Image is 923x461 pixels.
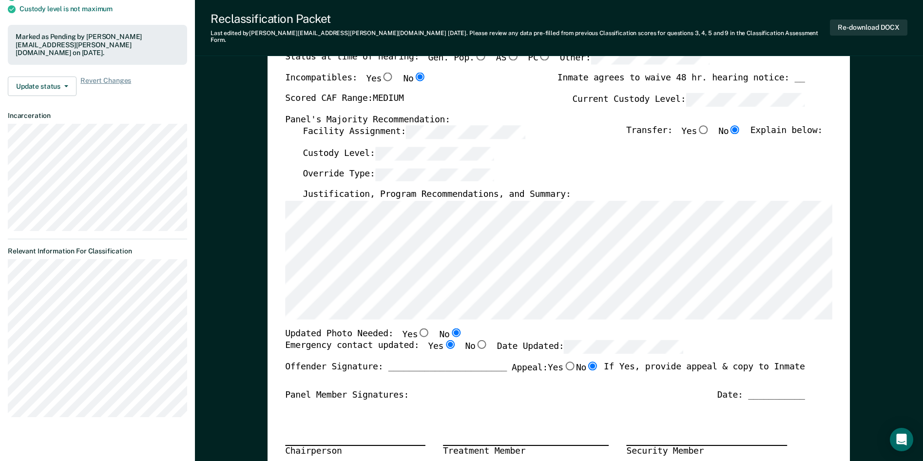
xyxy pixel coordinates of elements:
span: [DATE] [448,30,466,37]
div: Custody level is not [19,5,187,13]
input: No [450,328,462,337]
label: Override Type: [303,168,495,181]
div: Marked as Pending by [PERSON_NAME][EMAIL_ADDRESS][PERSON_NAME][DOMAIN_NAME] on [DATE]. [16,33,179,57]
label: Appeal: [512,362,599,382]
input: Other: [591,51,710,64]
label: Date Updated: [497,340,683,353]
span: Revert Changes [80,77,131,96]
input: Gen. Pop. [475,51,487,60]
dt: Relevant Information For Classification [8,247,187,255]
div: Chairperson [286,445,426,458]
label: PC [528,51,551,64]
div: Panel Member Signatures: [286,389,409,401]
div: Emergency contact updated: [286,340,684,361]
input: No [476,340,488,349]
div: Status at time of hearing: [286,51,710,72]
div: Security Member [627,445,788,458]
div: Date: ___________ [717,389,805,401]
input: Yes [563,362,576,370]
button: Update status [8,77,77,96]
input: Yes [382,73,395,81]
label: No [440,328,462,341]
button: Re-download DOCX [830,19,907,36]
div: Transfer: Explain below: [626,125,823,146]
label: Current Custody Level: [573,93,805,106]
label: No [576,362,599,374]
div: Inmate agrees to waive 48 hr. hearing notice: __ [558,73,805,93]
label: Yes [366,73,395,85]
div: Open Intercom Messenger [890,428,913,451]
input: Date Updated: [564,340,683,353]
input: AS [506,51,519,60]
label: Yes [403,328,431,341]
input: Override Type: [375,168,494,181]
input: Current Custody Level: [686,93,805,106]
input: Yes [697,125,710,134]
label: Gen. Pop. [428,51,487,64]
input: PC [538,51,551,60]
input: No [414,73,426,81]
div: Panel's Majority Recommendation: [286,114,805,126]
label: Yes [682,125,710,138]
input: Custody Level: [375,147,494,160]
input: No [586,362,599,370]
div: Reclassification Packet [211,12,830,26]
input: Yes [418,328,431,337]
label: Facility Assignment: [303,125,525,138]
label: Custody Level: [303,147,495,160]
label: AS [496,51,519,64]
dt: Incarceration [8,112,187,120]
div: Last edited by [PERSON_NAME][EMAIL_ADDRESS][PERSON_NAME][DOMAIN_NAME] . Please review any data pr... [211,30,830,44]
label: Other: [560,51,710,64]
label: No [404,73,426,85]
div: Offender Signature: _______________________ If Yes, provide appeal & copy to Inmate [286,362,805,390]
label: Yes [428,340,457,353]
span: maximum [82,5,113,13]
div: Updated Photo Needed: [286,328,463,341]
label: Yes [548,362,576,374]
label: No [719,125,742,138]
label: Justification, Program Recommendations, and Summary: [303,189,571,201]
input: Yes [444,340,457,349]
div: Treatment Member [443,445,609,458]
div: Incompatibles: [286,73,427,93]
input: Facility Assignment: [406,125,525,138]
input: No [729,125,742,134]
label: Scored CAF Range: MEDIUM [286,93,404,106]
label: No [465,340,488,353]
